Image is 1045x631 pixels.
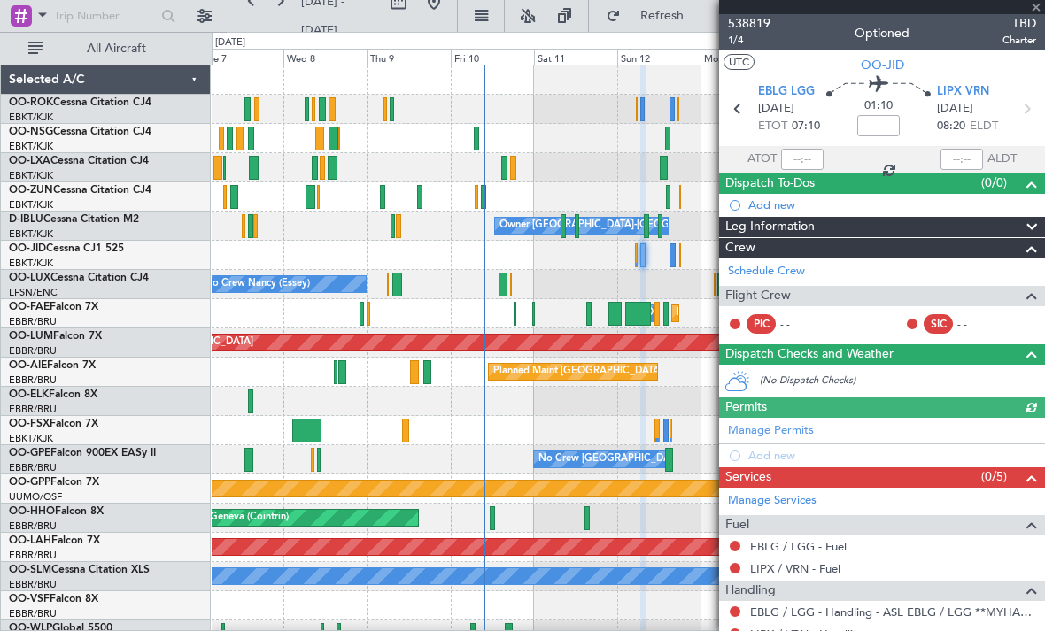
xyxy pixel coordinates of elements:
a: OO-VSFFalcon 8X [9,594,98,604]
span: 1/4 [728,33,770,48]
a: UUMO/OSF [9,490,62,504]
span: Crew [725,238,755,258]
div: [DATE] [215,35,245,50]
span: [DATE] [758,100,794,118]
span: TBD [1002,14,1036,33]
div: (No Dispatch Checks) [760,373,1045,392]
a: OO-AIEFalcon 7X [9,360,96,371]
div: Add new [748,197,1036,212]
a: OO-LUXCessna Citation CJ4 [9,273,149,283]
div: No Crew Nancy (Essey) [205,271,310,297]
span: Flight Crew [725,286,791,306]
div: Mon 13 [701,49,784,65]
a: OO-ELKFalcon 8X [9,389,97,400]
div: PIC [747,314,776,334]
button: Refresh [598,2,704,30]
span: OO-VSF [9,594,50,604]
a: EBBR/BRU [9,607,57,620]
span: Dispatch Checks and Weather [725,344,894,365]
button: All Aircraft [19,35,192,63]
span: OO-HHO [9,506,55,517]
div: Fri 10 [451,49,534,65]
a: EBBR/BRU [9,315,57,328]
div: Tue 7 [200,49,283,65]
span: Fuel [725,515,749,535]
span: OO-LXA [9,156,50,166]
div: Planned Maint Geneva (Cointrin) [143,504,289,531]
span: 538819 [728,14,770,33]
a: EBKT/KJK [9,140,53,153]
span: OO-NSG [9,127,53,137]
a: EBKT/KJK [9,198,53,212]
span: (0/5) [981,467,1007,486]
span: OO-GPP [9,477,50,488]
a: Schedule Crew [728,263,805,281]
a: OO-GPPFalcon 7X [9,477,99,488]
a: EBBR/BRU [9,549,57,562]
span: OO-LUX [9,273,50,283]
a: OO-LXACessna Citation CJ4 [9,156,149,166]
span: All Aircraft [46,42,187,55]
a: EBBR/BRU [9,578,57,591]
span: 01:10 [864,97,893,115]
span: ATOT [747,150,777,168]
div: Sun 12 [617,49,701,65]
a: EBKT/KJK [9,257,53,270]
span: EBLG LGG [758,83,815,101]
span: Services [725,467,771,488]
span: OO-ZUN [9,185,53,196]
span: ELDT [970,118,998,135]
a: OO-HHOFalcon 8X [9,506,104,517]
a: OO-FSXFalcon 7X [9,419,98,429]
a: OO-GPEFalcon 900EX EASy II [9,448,156,458]
div: - - [780,316,820,332]
span: Refresh [624,10,699,22]
span: OO-ROK [9,97,53,108]
span: D-IBLU [9,214,43,225]
span: OO-AIE [9,360,47,371]
span: Handling [725,581,776,601]
a: EBLG / LGG - Fuel [750,539,847,554]
a: EBKT/KJK [9,227,53,241]
a: EBBR/BRU [9,519,57,533]
a: OO-SLMCessna Citation XLS [9,565,150,575]
a: EBBR/BRU [9,373,57,387]
span: OO-GPE [9,448,50,458]
span: Dispatch To-Dos [725,173,815,194]
div: Optioned [855,24,910,42]
a: OO-LUMFalcon 7X [9,331,102,342]
a: EBBR/BRU [9,344,57,358]
span: Charter [1002,33,1036,48]
a: OO-LAHFalcon 7X [9,535,100,546]
span: [DATE] [937,100,973,118]
div: - - [957,316,997,332]
span: OO-LAH [9,535,51,546]
span: 07:10 [792,118,820,135]
span: OO-SLM [9,565,51,575]
input: Trip Number [54,3,156,29]
span: OO-LUM [9,331,53,342]
span: ALDT [987,150,1017,168]
span: OO-FSX [9,419,50,429]
a: OO-ROKCessna Citation CJ4 [9,97,151,108]
a: EBKT/KJK [9,432,53,445]
div: No Crew [GEOGRAPHIC_DATA] ([GEOGRAPHIC_DATA] National) [538,446,835,473]
span: OO-JID [9,243,46,254]
div: Wed 8 [283,49,367,65]
span: OO-ELK [9,389,49,400]
div: Owner [GEOGRAPHIC_DATA]-[GEOGRAPHIC_DATA] [499,212,739,239]
a: OO-ZUNCessna Citation CJ4 [9,185,151,196]
div: Planned Maint Melsbroek Air Base [677,300,832,327]
a: D-IBLUCessna Citation M2 [9,214,139,225]
a: EBBR/BRU [9,461,57,474]
a: EBBR/BRU [9,403,57,416]
div: Planned Maint [GEOGRAPHIC_DATA] ([GEOGRAPHIC_DATA]) [493,358,772,385]
div: SIC [924,314,953,334]
div: Thu 9 [367,49,450,65]
div: Sat 11 [534,49,617,65]
span: OO-FAE [9,302,50,312]
button: UTC [724,54,755,70]
a: EBKT/KJK [9,169,53,182]
span: (0/0) [981,173,1007,192]
a: EBKT/KJK [9,111,53,124]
